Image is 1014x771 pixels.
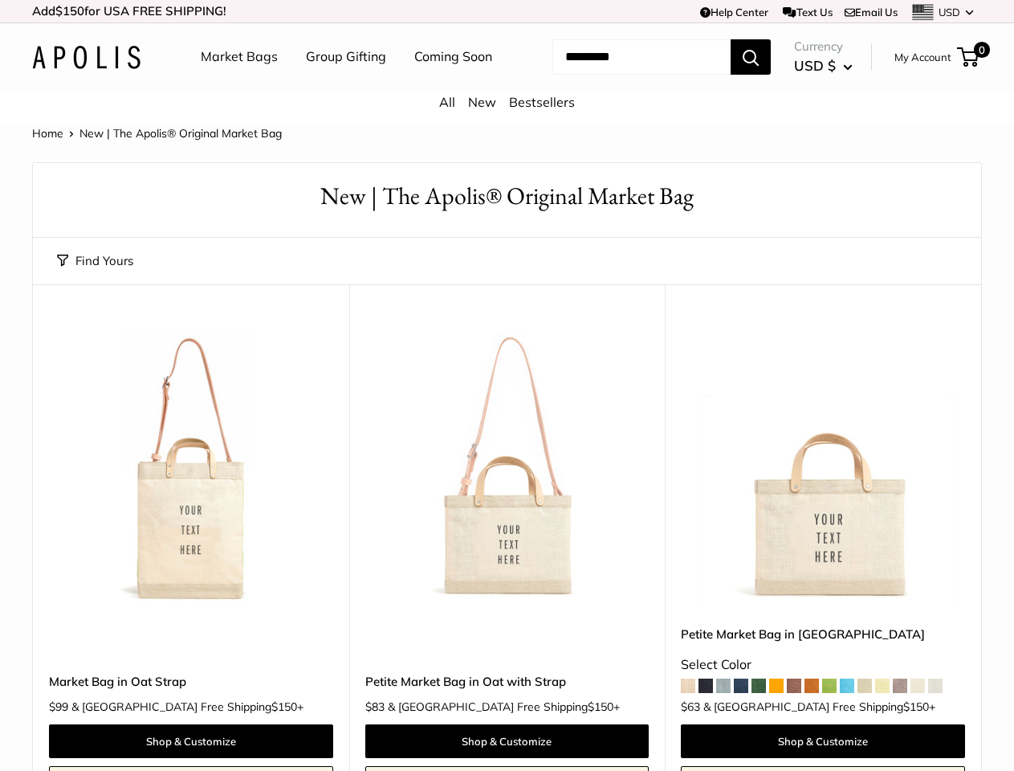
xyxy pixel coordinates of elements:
[794,57,836,74] span: USD $
[49,700,68,714] span: $99
[783,6,832,18] a: Text Us
[700,6,768,18] a: Help Center
[794,53,853,79] button: USD $
[388,701,620,712] span: & [GEOGRAPHIC_DATA] Free Shipping +
[468,94,496,110] a: New
[79,126,282,141] span: New | The Apolis® Original Market Bag
[681,653,965,677] div: Select Color
[32,46,140,69] img: Apolis
[49,724,333,758] a: Shop & Customize
[959,47,979,67] a: 0
[681,324,965,609] a: Petite Market Bag in OatPetite Market Bag in Oat
[201,45,278,69] a: Market Bags
[57,179,957,214] h1: New | The Apolis® Original Market Bag
[32,123,282,144] nav: Breadcrumb
[365,324,650,609] img: Petite Market Bag in Oat with Strap
[588,700,613,714] span: $150
[32,126,63,141] a: Home
[49,324,333,609] img: Market Bag in Oat Strap
[552,39,731,75] input: Search...
[49,324,333,609] a: Market Bag in Oat StrapMarket Bag in Oat Strap
[271,700,297,714] span: $150
[681,324,965,609] img: Petite Market Bag in Oat
[681,700,700,714] span: $63
[794,35,853,58] span: Currency
[703,701,935,712] span: & [GEOGRAPHIC_DATA] Free Shipping +
[439,94,455,110] a: All
[681,724,965,758] a: Shop & Customize
[509,94,575,110] a: Bestsellers
[55,3,84,18] span: $150
[414,45,492,69] a: Coming Soon
[71,701,303,712] span: & [GEOGRAPHIC_DATA] Free Shipping +
[365,672,650,691] a: Petite Market Bag in Oat with Strap
[49,672,333,691] a: Market Bag in Oat Strap
[894,47,951,67] a: My Account
[939,6,960,18] span: USD
[974,42,990,58] span: 0
[57,250,133,272] button: Find Yours
[903,700,929,714] span: $150
[731,39,771,75] button: Search
[681,625,965,643] a: Petite Market Bag in [GEOGRAPHIC_DATA]
[306,45,386,69] a: Group Gifting
[365,724,650,758] a: Shop & Customize
[845,6,898,18] a: Email Us
[365,700,385,714] span: $83
[365,324,650,609] a: Petite Market Bag in Oat with StrapPetite Market Bag in Oat with Strap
